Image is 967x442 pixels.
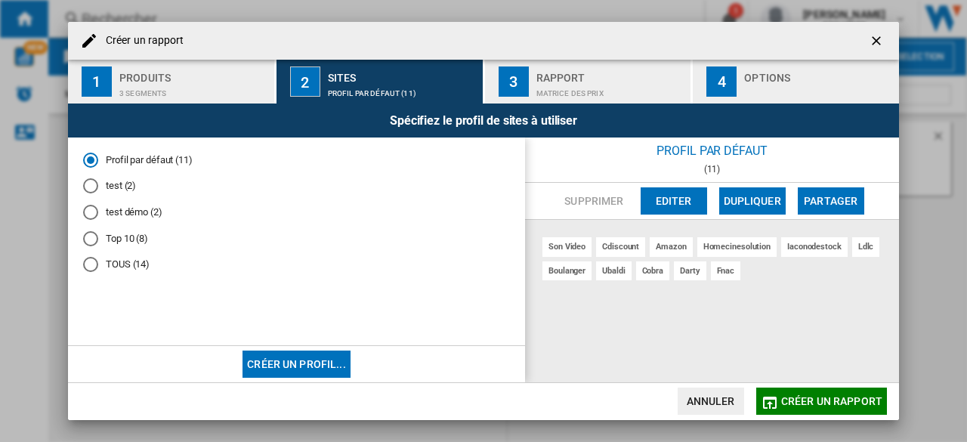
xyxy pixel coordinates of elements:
[277,60,484,104] button: 2 Sites Profil par défaut (11)
[636,261,670,280] div: cobra
[693,60,899,104] button: 4 Options
[706,66,737,97] div: 4
[863,26,893,56] button: getI18NText('BUTTONS.CLOSE_DIALOG')
[82,66,112,97] div: 1
[68,104,899,138] div: Spécifiez le profil de sites à utiliser
[83,179,510,193] md-radio-button: test (2)
[499,66,529,97] div: 3
[243,351,351,378] button: Créer un profil...
[719,187,786,215] button: Dupliquer
[536,66,685,82] div: Rapport
[852,237,880,256] div: ldlc
[290,66,320,97] div: 2
[83,231,510,246] md-radio-button: Top 10 (8)
[98,33,184,48] h4: Créer un rapport
[711,261,741,280] div: fnac
[83,206,510,220] md-radio-button: test démo (2)
[83,258,510,272] md-radio-button: TOUS (14)
[328,82,477,97] div: Profil par défaut (11)
[674,261,706,280] div: darty
[756,388,887,415] button: Créer un rapport
[560,187,628,215] button: Supprimer
[596,261,631,280] div: ubaldi
[596,237,645,256] div: cdiscount
[536,82,685,97] div: Matrice des prix
[542,237,592,256] div: son video
[525,138,899,164] div: Profil par défaut
[485,60,693,104] button: 3 Rapport Matrice des prix
[542,261,592,280] div: boulanger
[525,164,899,175] div: (11)
[678,388,744,415] button: Annuler
[781,395,882,407] span: Créer un rapport
[650,237,692,256] div: amazon
[641,187,707,215] button: Editer
[68,60,276,104] button: 1 Produits 3 segments
[697,237,777,256] div: homecinesolution
[781,237,848,256] div: iaconodestock
[744,66,893,82] div: Options
[328,66,477,82] div: Sites
[869,33,887,51] ng-md-icon: getI18NText('BUTTONS.CLOSE_DIALOG')
[83,153,510,167] md-radio-button: Profil par défaut (11)
[119,66,268,82] div: Produits
[119,82,268,97] div: 3 segments
[798,187,864,215] button: Partager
